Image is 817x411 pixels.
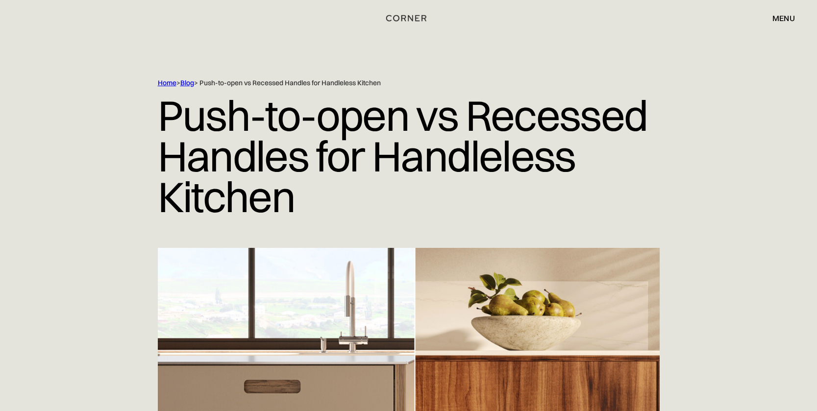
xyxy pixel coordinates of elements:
[763,10,795,26] div: menu
[772,14,795,22] div: menu
[158,78,176,87] a: Home
[378,12,440,24] a: home
[158,88,660,224] h1: Push-to-open vs Recessed Handles for Handleless Kitchen
[158,78,619,88] div: > > Push-to-open vs Recessed Handles for Handleless Kitchen
[180,78,194,87] a: Blog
